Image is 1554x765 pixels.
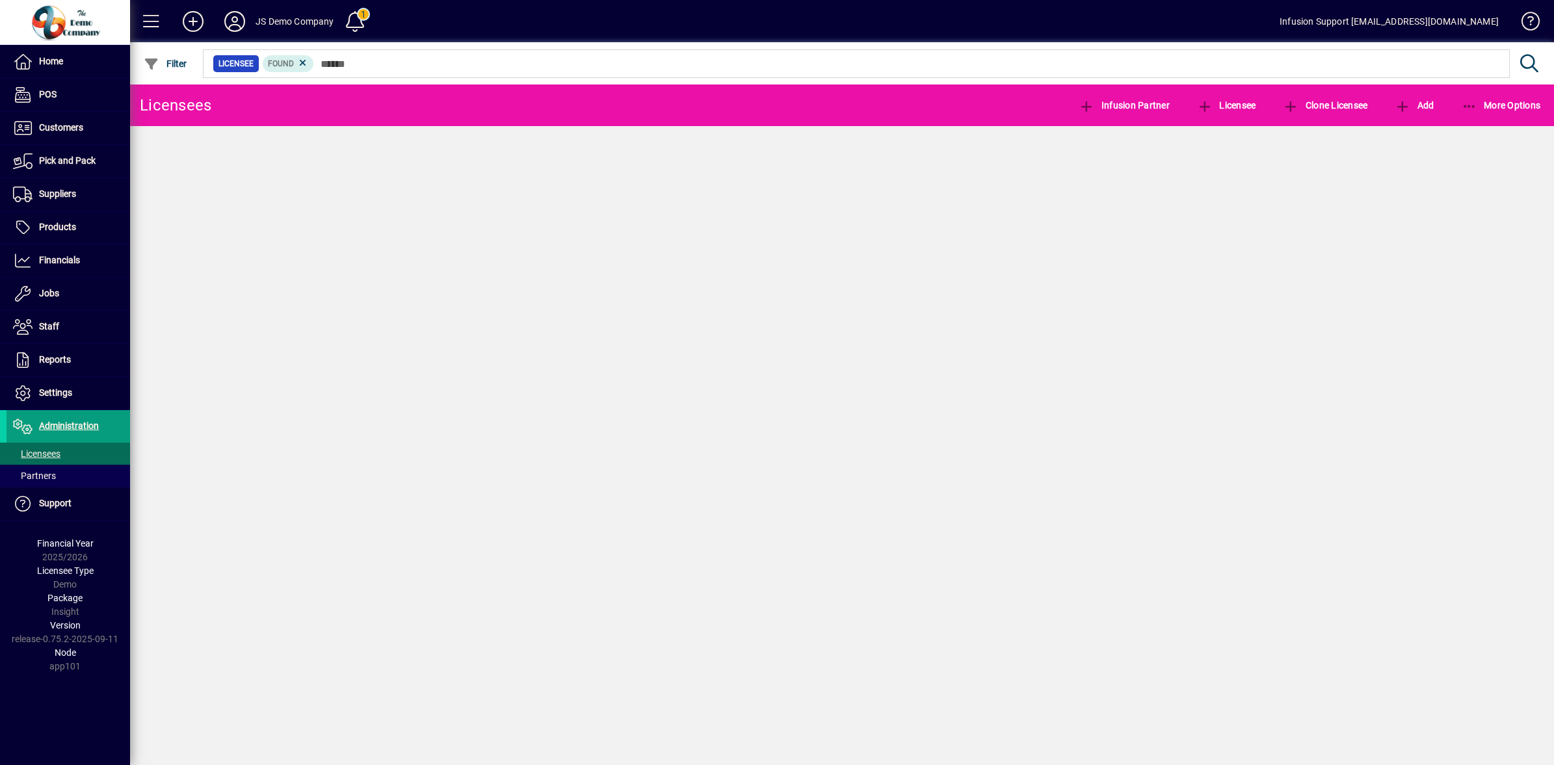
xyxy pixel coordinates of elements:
button: Licensee [1194,94,1259,117]
span: Clone Licensee [1283,100,1367,110]
a: Support [7,487,130,520]
a: Licensees [7,443,130,465]
span: Customers [39,122,83,133]
span: Found [268,59,294,68]
span: Staff [39,321,59,331]
a: Settings [7,377,130,409]
a: Suppliers [7,178,130,211]
span: Package [47,593,83,603]
button: Profile [214,10,256,33]
span: Pick and Pack [39,155,96,166]
span: Licensee [1197,100,1256,110]
span: Licensees [13,448,60,459]
span: Jobs [39,288,59,298]
span: Administration [39,421,99,431]
div: JS Demo Company [256,11,334,32]
a: Home [7,45,130,78]
span: Products [39,222,76,232]
a: Staff [7,311,130,343]
span: Licensee [218,57,254,70]
span: Financials [39,255,80,265]
a: Jobs [7,278,130,310]
a: Products [7,211,130,244]
span: Support [39,498,72,508]
span: Financial Year [37,538,94,549]
span: Suppliers [39,188,76,199]
span: Filter [144,58,187,69]
a: Pick and Pack [7,145,130,177]
a: POS [7,79,130,111]
span: Add [1395,100,1434,110]
button: Add [172,10,214,33]
button: More Options [1458,94,1544,117]
span: More Options [1462,100,1541,110]
span: Licensee Type [37,565,94,576]
a: Knowledge Base [1512,3,1538,45]
span: Version [50,620,81,630]
a: Customers [7,112,130,144]
button: Filter [140,52,191,75]
span: POS [39,89,57,99]
span: Home [39,56,63,66]
button: Add [1391,94,1437,117]
mat-chip: Found Status: Found [263,55,314,72]
span: Infusion Partner [1079,100,1170,110]
button: Infusion Partner [1075,94,1173,117]
a: Reports [7,344,130,376]
span: Node [55,647,76,658]
span: Settings [39,387,72,398]
a: Partners [7,465,130,487]
button: Clone Licensee [1280,94,1371,117]
div: Licensees [140,95,211,116]
a: Financials [7,244,130,277]
div: Infusion Support [EMAIL_ADDRESS][DOMAIN_NAME] [1280,11,1499,32]
span: Reports [39,354,71,365]
span: Partners [13,471,56,481]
